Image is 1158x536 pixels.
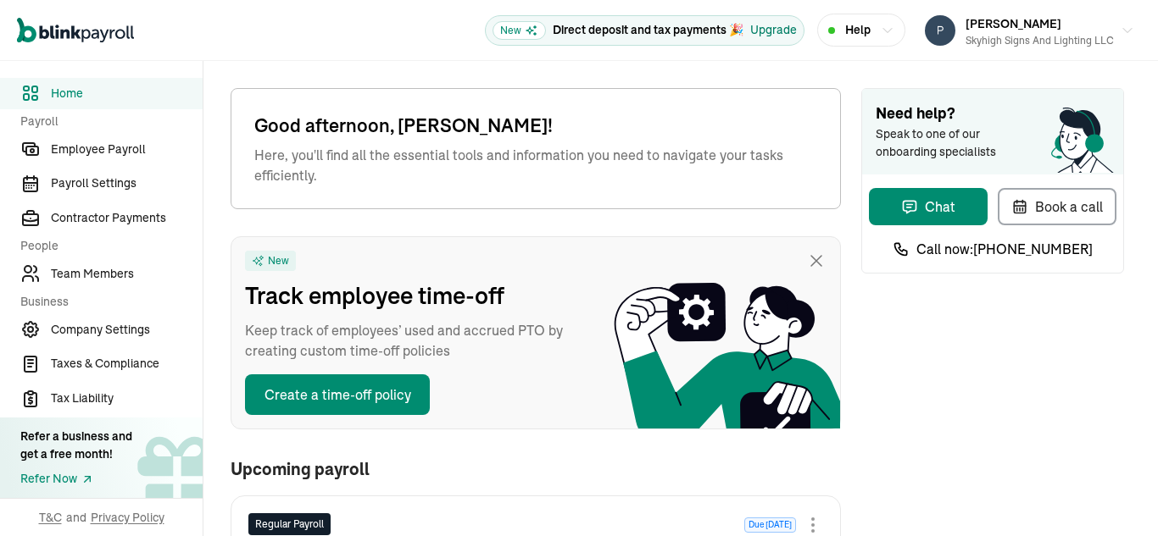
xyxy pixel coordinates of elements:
[39,509,62,526] span: T&C
[51,141,203,158] span: Employee Payroll
[20,293,192,311] span: Business
[966,33,1114,48] div: Skyhigh Signs and Lighting LLC
[876,102,1110,125] span: Need help?
[245,320,584,361] span: Keep track of employees’ used and accrued PTO by creating custom time-off policies
[17,6,134,55] nav: Global
[231,460,370,478] span: Upcoming payroll
[876,353,1158,536] iframe: Chat Widget
[20,113,192,130] span: Payroll
[51,209,203,227] span: Contractor Payments
[51,85,203,102] span: Home
[255,517,324,532] span: Regular Payroll
[20,237,192,255] span: People
[901,196,955,217] div: Chat
[51,265,203,283] span: Team Members
[869,188,988,225] button: Chat
[817,14,905,47] button: Help
[51,174,203,192] span: Payroll Settings
[20,470,132,488] a: Refer Now
[91,509,164,526] span: Privacy Policy
[553,21,743,39] p: Direct deposit and tax payments 🎉
[245,374,430,415] button: Create a time-off policy
[744,517,796,533] span: Due [DATE]
[918,9,1141,52] button: [PERSON_NAME]Skyhigh Signs and Lighting LLC
[916,239,1093,259] span: Call now: [PHONE_NUMBER]
[254,112,817,140] span: Good afternoon, [PERSON_NAME]!
[1011,196,1103,217] div: Book a call
[493,21,546,40] span: New
[245,278,584,313] span: Track employee time-off
[876,125,1020,161] span: Speak to one of our onboarding specialists
[20,428,132,463] div: Refer a business and get a free month!
[51,390,203,407] span: Tax Liability
[51,321,203,339] span: Company Settings
[966,16,1061,31] span: [PERSON_NAME]
[51,355,203,373] span: Taxes & Compliance
[998,188,1116,225] button: Book a call
[750,21,797,39] button: Upgrade
[845,21,871,39] span: Help
[254,145,817,185] span: Here, you'll find all the essential tools and information you need to navigate your tasks efficie...
[268,254,289,268] span: New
